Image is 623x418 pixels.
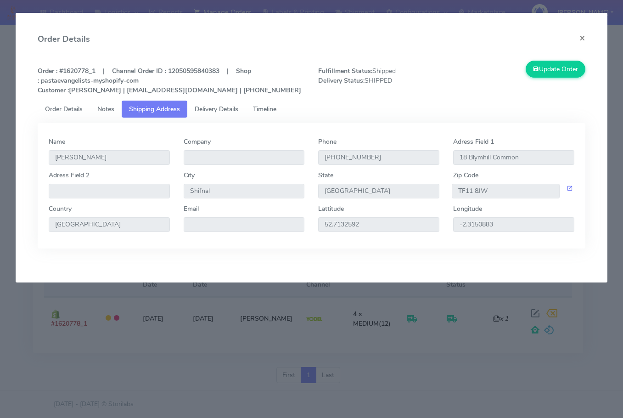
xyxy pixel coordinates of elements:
[318,76,365,85] strong: Delivery Status:
[38,86,69,95] strong: Customer :
[318,204,344,214] label: Lattitude
[572,26,593,50] button: Close
[184,170,195,180] label: City
[49,137,65,147] label: Name
[38,101,585,118] ul: Tabs
[49,170,90,180] label: Adress Field 2
[97,105,114,113] span: Notes
[184,137,211,147] label: Company
[45,105,83,113] span: Order Details
[526,61,585,78] button: Update Order
[318,170,333,180] label: State
[311,66,452,95] span: Shipped SHIPPED
[49,204,72,214] label: Country
[253,105,276,113] span: Timeline
[129,105,180,113] span: Shipping Address
[195,105,238,113] span: Delivery Details
[453,204,482,214] label: Longitude
[38,33,90,45] h4: Order Details
[184,204,199,214] label: Email
[453,137,494,147] label: Adress Field 1
[38,67,301,95] strong: Order : #1620778_1 | Channel Order ID : 12050595840383 | Shop : pastaevangelists-myshopify-com [P...
[318,137,337,147] label: Phone
[453,170,478,180] label: Zip Code
[318,67,372,75] strong: Fulfillment Status:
